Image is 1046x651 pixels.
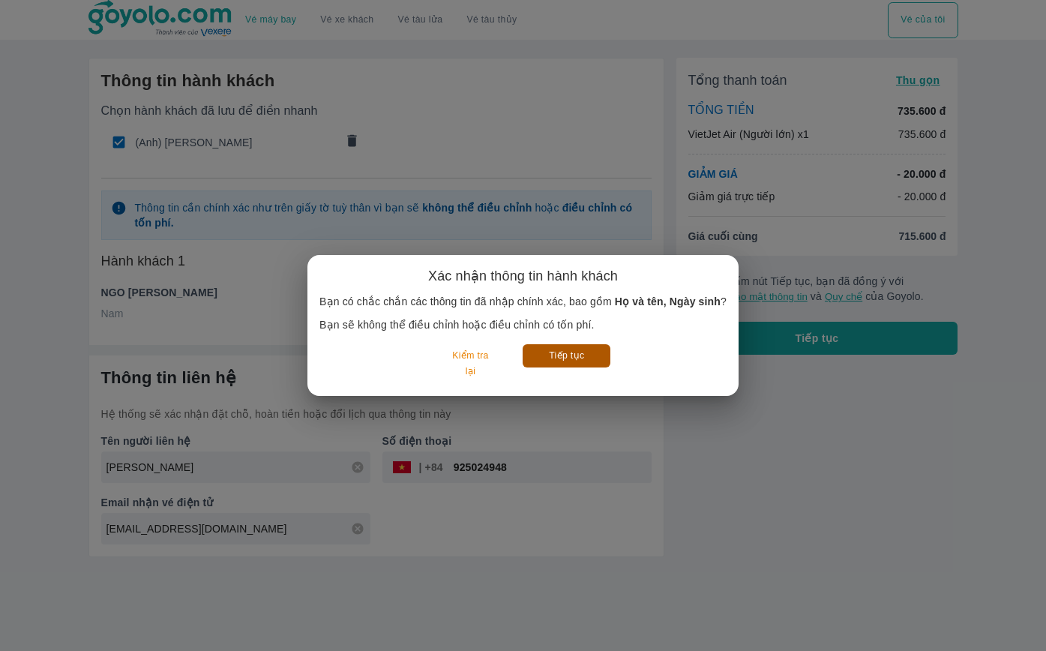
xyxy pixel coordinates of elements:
h6: Xác nhận thông tin hành khách [428,267,618,285]
button: Tiếp tục [523,344,610,367]
button: Kiểm tra lại [436,344,505,384]
b: Họ và tên, Ngày sinh [615,295,721,307]
p: Bạn sẽ không thể điều chỉnh hoặc điều chỉnh có tốn phí. [319,317,727,332]
p: Bạn có chắc chắn các thông tin đã nhập chính xác, bao gồm ? [319,294,727,309]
